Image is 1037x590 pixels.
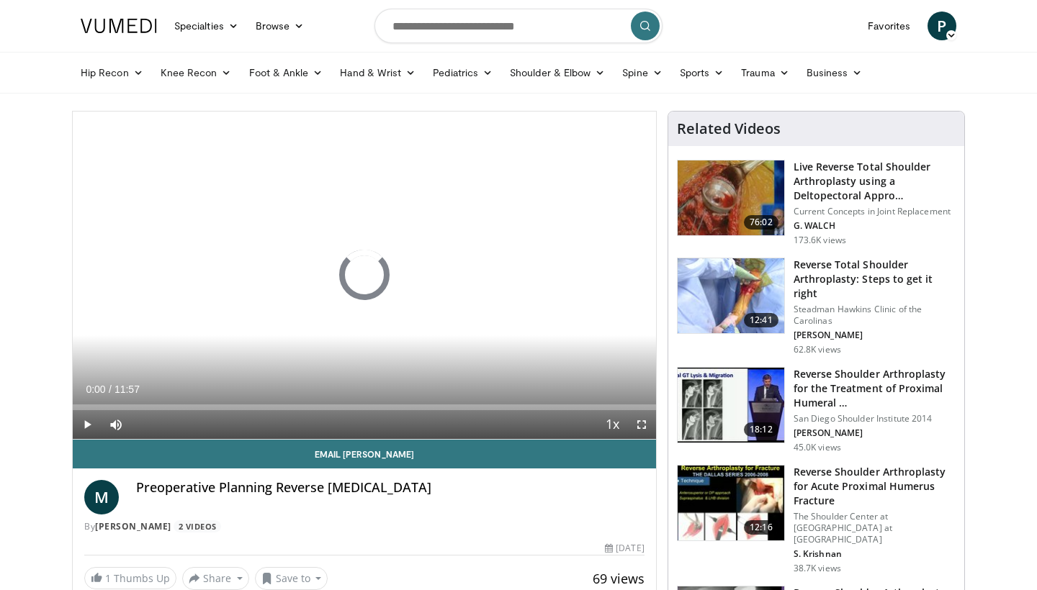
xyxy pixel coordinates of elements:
[794,304,956,327] p: Steadman Hawkins Clinic of the Carolinas
[677,367,956,453] a: 18:12 Reverse Shoulder Arthroplasty for the Treatment of Proximal Humeral … San Diego Shoulder In...
[677,465,956,574] a: 12:16 Reverse Shoulder Arthroplasty for Acute Proximal Humerus Fracture The Shoulder Center at [G...
[247,12,313,40] a: Browse
[105,571,111,585] span: 1
[794,258,956,301] h3: Reverse Total Shoulder Arthroplasty: Steps to get it right
[627,410,656,439] button: Fullscreen
[73,410,102,439] button: Play
[86,383,105,395] span: 0:00
[677,160,956,246] a: 76:02 Live Reverse Total Shoulder Arthroplasty using a Deltopectoral Appro… Current Concepts in J...
[794,367,956,410] h3: Reverse Shoulder Arthroplasty for the Treatment of Proximal Humeral …
[678,258,784,333] img: 326034_0000_1.png.150x105_q85_crop-smart_upscale.jpg
[598,410,627,439] button: Playback Rate
[73,404,656,410] div: Progress Bar
[794,206,956,217] p: Current Concepts in Joint Replacement
[166,12,247,40] a: Specialties
[136,480,645,496] h4: Preoperative Planning Reverse [MEDICAL_DATA]
[678,466,784,540] img: butch_reverse_arthroplasty_3.png.150x105_q85_crop-smart_upscale.jpg
[928,12,956,40] a: P
[678,368,784,442] img: Q2xRg7exoPLTwO8X4xMDoxOjA4MTsiGN.150x105_q85_crop-smart_upscale.jpg
[84,480,119,514] a: M
[255,567,328,590] button: Save to
[102,410,130,439] button: Mute
[744,520,778,535] span: 12:16
[73,440,656,468] a: Email [PERSON_NAME]
[115,383,140,395] span: 11:57
[95,520,171,532] a: [PERSON_NAME]
[678,160,784,235] img: 684033_3.png.150x105_q85_crop-smart_upscale.jpg
[84,567,176,589] a: 1 Thumbs Up
[671,58,733,87] a: Sports
[331,58,424,87] a: Hand & Wrist
[677,120,781,137] h4: Related Videos
[859,12,919,40] a: Favorites
[794,220,956,232] p: G. WALCH
[794,413,956,425] p: San Diego Shoulder Institute 2014
[744,313,778,327] span: 12:41
[109,383,112,395] span: /
[241,58,332,87] a: Foot & Ankle
[794,344,841,355] p: 62.8K views
[794,427,956,439] p: [PERSON_NAME]
[794,442,841,453] p: 45.0K views
[84,520,645,533] div: By
[744,215,778,230] span: 76:02
[605,542,644,555] div: [DATE]
[81,19,157,33] img: VuMedi Logo
[798,58,871,87] a: Business
[794,330,956,341] p: [PERSON_NAME]
[501,58,614,87] a: Shoulder & Elbow
[794,160,956,203] h3: Live Reverse Total Shoulder Arthroplasty using a Deltopectoral Appro…
[614,58,670,87] a: Spine
[424,58,501,87] a: Pediatrics
[374,9,663,43] input: Search topics, interventions
[794,511,956,545] p: The Shoulder Center at [GEOGRAPHIC_DATA] at [GEOGRAPHIC_DATA]
[732,58,798,87] a: Trauma
[72,58,152,87] a: Hip Recon
[182,567,249,590] button: Share
[174,520,221,532] a: 2 Videos
[794,235,846,246] p: 173.6K views
[794,548,956,560] p: S. Krishnan
[152,58,241,87] a: Knee Recon
[73,112,656,440] video-js: Video Player
[794,465,956,508] h3: Reverse Shoulder Arthroplasty for Acute Proximal Humerus Fracture
[744,422,778,437] span: 18:12
[677,258,956,355] a: 12:41 Reverse Total Shoulder Arthroplasty: Steps to get it right Steadman Hawkins Clinic of the C...
[593,570,645,587] span: 69 views
[794,563,841,574] p: 38.7K views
